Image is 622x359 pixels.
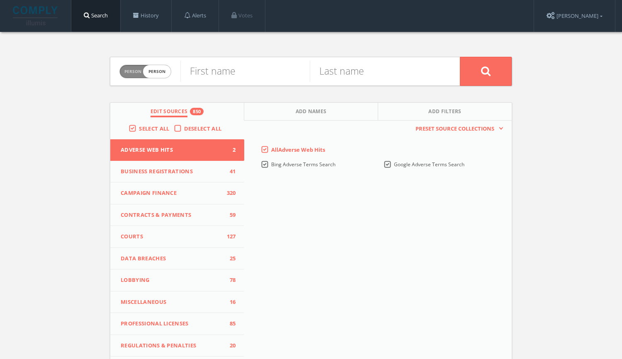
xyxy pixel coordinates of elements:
[411,125,503,133] button: Preset Source Collections
[224,189,236,197] span: 320
[121,276,224,284] span: Lobbying
[394,161,464,168] span: Google Adverse Terms Search
[121,189,224,197] span: Campaign Finance
[121,167,224,176] span: Business Registrations
[224,233,236,241] span: 127
[411,125,498,133] span: Preset Source Collections
[110,248,244,270] button: Data Breaches25
[121,342,224,350] span: Regulations & Penalties
[224,211,236,219] span: 59
[224,255,236,263] span: 25
[378,103,512,121] button: Add Filters
[224,276,236,284] span: 78
[184,125,222,132] span: Deselect All
[224,320,236,328] span: 85
[224,146,236,154] span: 2
[13,6,59,25] img: illumis
[271,146,325,153] span: All Adverse Web Hits
[110,269,244,291] button: Lobbying78
[110,139,244,161] button: Adverse Web Hits2
[110,335,244,357] button: Regulations & Penalties20
[110,182,244,204] button: Campaign Finance320
[296,108,327,117] span: Add Names
[224,298,236,306] span: 16
[224,342,236,350] span: 20
[121,211,224,219] span: Contracts & Payments
[110,291,244,313] button: Miscellaneous16
[121,298,224,306] span: Miscellaneous
[121,233,224,241] span: Courts
[110,313,244,335] button: Professional Licenses85
[110,161,244,183] button: Business Registrations41
[428,108,462,117] span: Add Filters
[224,167,236,176] span: 41
[110,103,244,121] button: Edit Sources850
[121,146,224,154] span: Adverse Web Hits
[244,103,378,121] button: Add Names
[139,125,169,132] span: Select All
[124,68,141,75] span: Person
[121,255,224,263] span: Data Breaches
[121,320,224,328] span: Professional Licenses
[110,204,244,226] button: Contracts & Payments59
[110,226,244,248] button: Courts127
[190,108,204,115] div: 850
[151,108,188,117] span: Edit Sources
[271,161,335,168] span: Bing Adverse Terms Search
[143,65,171,78] span: person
